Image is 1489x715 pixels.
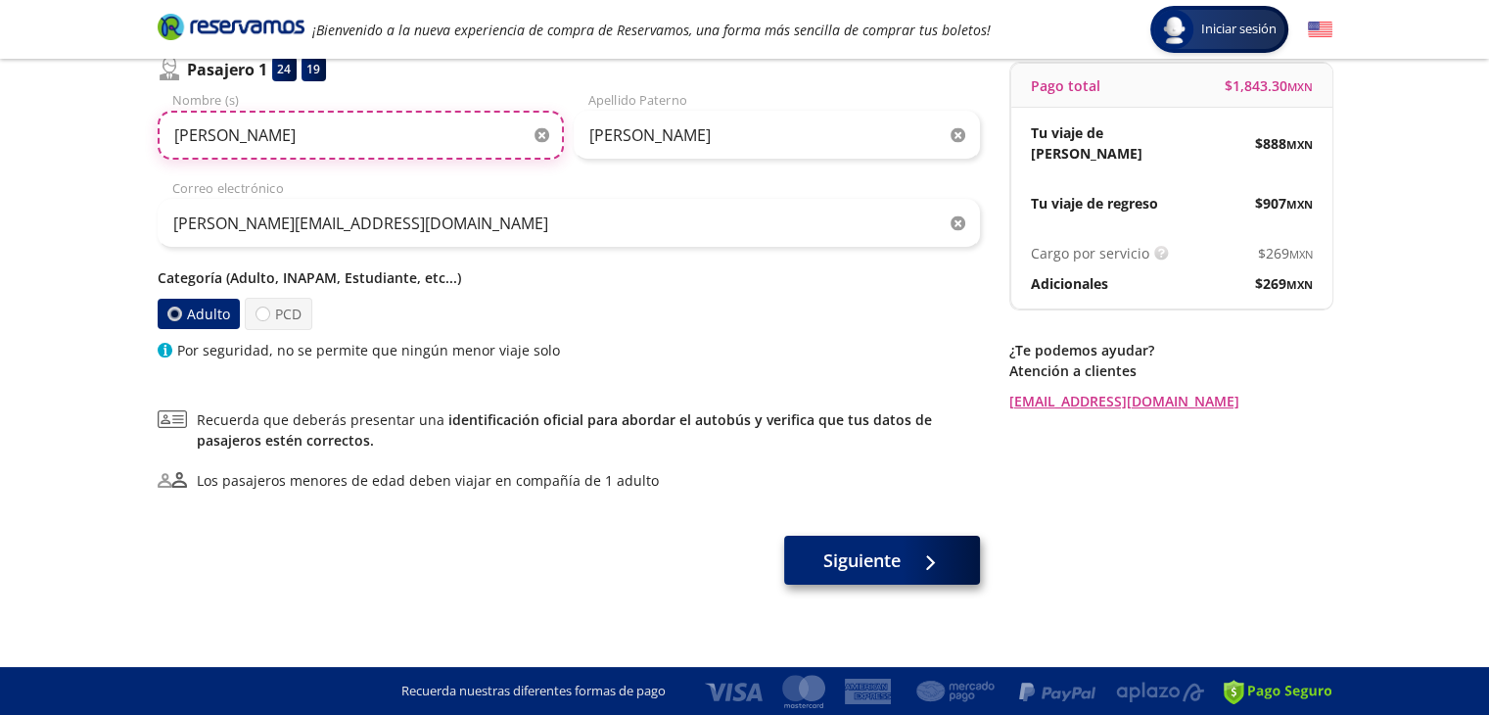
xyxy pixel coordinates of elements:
[272,57,297,81] div: 24
[1031,193,1158,214] p: Tu viaje de regreso
[784,536,980,585] button: Siguiente
[158,12,304,47] a: Brand Logo
[177,340,560,360] p: Por seguridad, no se permite que ningún menor viaje solo
[1225,75,1313,96] span: $ 1,843.30
[1031,273,1108,294] p: Adicionales
[1286,137,1313,152] small: MXN
[1255,193,1313,214] span: $ 907
[574,111,980,160] input: Apellido Paterno
[158,111,564,160] input: Nombre (s)
[158,12,304,41] i: Brand Logo
[312,21,991,39] em: ¡Bienvenido a la nueva experiencia de compra de Reservamos, una forma más sencilla de comprar tus...
[187,58,267,81] p: Pasajero 1
[1255,133,1313,154] span: $ 888
[158,199,980,248] input: Correo electrónico
[197,470,659,491] div: Los pasajeros menores de edad deben viajar en compañía de 1 adulto
[245,298,312,330] label: PCD
[1009,360,1332,381] p: Atención a clientes
[1289,247,1313,262] small: MXN
[1287,79,1313,94] small: MXN
[158,267,980,288] p: Categoría (Adulto, INAPAM, Estudiante, etc...)
[1031,243,1149,263] p: Cargo por servicio
[1255,273,1313,294] span: $ 269
[401,682,666,701] p: Recuerda nuestras diferentes formas de pago
[1193,20,1284,39] span: Iniciar sesión
[1031,75,1100,96] p: Pago total
[157,299,239,329] label: Adulto
[1286,197,1313,212] small: MXN
[1375,601,1469,695] iframe: Messagebird Livechat Widget
[197,410,932,450] a: identificación oficial para abordar el autobús y verifica que tus datos de pasajeros estén correc...
[1308,18,1332,42] button: English
[197,409,980,451] span: Recuerda que deberás presentar una
[823,548,901,574] span: Siguiente
[1286,277,1313,292] small: MXN
[1009,391,1332,411] a: [EMAIL_ADDRESS][DOMAIN_NAME]
[302,57,326,81] div: 19
[1031,122,1172,164] p: Tu viaje de [PERSON_NAME]
[1009,340,1332,360] p: ¿Te podemos ayudar?
[1258,243,1313,263] span: $ 269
